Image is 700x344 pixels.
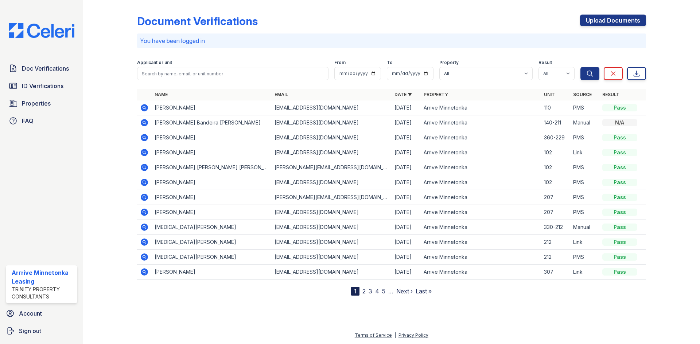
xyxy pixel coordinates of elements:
td: Arrive Minnetonka [421,175,541,190]
td: [DATE] [392,100,421,115]
a: Property [424,92,448,97]
td: [PERSON_NAME] [152,190,272,205]
td: PMS [570,205,599,220]
td: 207 [541,190,570,205]
td: PMS [570,190,599,205]
td: 212 [541,250,570,265]
td: [DATE] [392,250,421,265]
input: Search by name, email, or unit number [137,67,328,80]
div: Pass [602,253,637,261]
div: Pass [602,238,637,246]
a: 4 [375,288,379,295]
a: Privacy Policy [398,332,428,338]
label: From [334,60,346,66]
td: [DATE] [392,265,421,280]
span: ID Verifications [22,82,63,90]
a: Name [155,92,168,97]
td: [EMAIL_ADDRESS][DOMAIN_NAME] [272,265,392,280]
td: Arrive Minnetonka [421,220,541,235]
a: 2 [362,288,366,295]
div: Pass [602,268,637,276]
a: Email [275,92,288,97]
a: Properties [6,96,77,111]
a: FAQ [6,114,77,128]
td: 110 [541,100,570,115]
td: [EMAIL_ADDRESS][DOMAIN_NAME] [272,130,392,145]
div: Pass [602,149,637,156]
a: 3 [369,288,372,295]
td: [EMAIL_ADDRESS][DOMAIN_NAME] [272,205,392,220]
td: [EMAIL_ADDRESS][DOMAIN_NAME] [272,175,392,190]
p: You have been logged in [140,36,643,45]
td: Manual [570,220,599,235]
td: [PERSON_NAME] [152,175,272,190]
label: Applicant or unit [137,60,172,66]
div: Pass [602,179,637,186]
label: To [387,60,393,66]
td: [EMAIL_ADDRESS][DOMAIN_NAME] [272,250,392,265]
td: [EMAIL_ADDRESS][DOMAIN_NAME] [272,145,392,160]
td: [DATE] [392,175,421,190]
td: 102 [541,160,570,175]
td: Link [570,235,599,250]
td: 212 [541,235,570,250]
td: [EMAIL_ADDRESS][DOMAIN_NAME] [272,115,392,130]
div: Pass [602,194,637,201]
td: 207 [541,205,570,220]
td: [EMAIL_ADDRESS][DOMAIN_NAME] [272,235,392,250]
td: 102 [541,145,570,160]
td: Link [570,145,599,160]
td: [DATE] [392,115,421,130]
td: [DATE] [392,190,421,205]
td: [PERSON_NAME] [152,130,272,145]
td: [PERSON_NAME][EMAIL_ADDRESS][DOMAIN_NAME] [272,190,392,205]
div: Trinity Property Consultants [12,286,74,300]
div: 1 [351,287,359,296]
a: Upload Documents [580,15,646,26]
span: FAQ [22,116,34,125]
td: [PERSON_NAME] [152,205,272,220]
a: Date ▼ [394,92,412,97]
td: [DATE] [392,205,421,220]
span: Sign out [19,327,41,335]
td: [MEDICAL_DATA][PERSON_NAME] [152,220,272,235]
td: [PERSON_NAME] [152,100,272,115]
td: Arrive Minnetonka [421,265,541,280]
td: 330-212 [541,220,570,235]
a: Doc Verifications [6,61,77,76]
td: PMS [570,160,599,175]
td: Arrive Minnetonka [421,160,541,175]
td: 140-211 [541,115,570,130]
td: [PERSON_NAME][EMAIL_ADDRESS][DOMAIN_NAME] [272,160,392,175]
td: [MEDICAL_DATA][PERSON_NAME] [152,250,272,265]
span: Properties [22,99,51,108]
td: Arrive Minnetonka [421,115,541,130]
td: PMS [570,175,599,190]
td: [DATE] [392,220,421,235]
td: PMS [570,250,599,265]
td: PMS [570,100,599,115]
td: [PERSON_NAME] Bandeira [PERSON_NAME] [152,115,272,130]
span: Account [19,309,42,318]
a: ID Verifications [6,79,77,93]
td: [PERSON_NAME] [PERSON_NAME] [PERSON_NAME] [152,160,272,175]
div: | [394,332,396,338]
a: Result [602,92,619,97]
td: Arrive Minnetonka [421,205,541,220]
td: Arrive Minnetonka [421,130,541,145]
div: Pass [602,224,637,231]
a: Terms of Service [355,332,392,338]
td: [MEDICAL_DATA][PERSON_NAME] [152,235,272,250]
td: PMS [570,130,599,145]
img: CE_Logo_Blue-a8612792a0a2168367f1c8372b55b34899dd931a85d93a1a3d3e32e68fde9ad4.png [3,23,80,38]
td: [PERSON_NAME] [152,265,272,280]
span: … [388,287,393,296]
div: Pass [602,134,637,141]
div: N/A [602,119,637,126]
td: 102 [541,175,570,190]
td: Manual [570,115,599,130]
td: Link [570,265,599,280]
label: Property [439,60,459,66]
div: Pass [602,164,637,171]
a: Account [3,306,80,321]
